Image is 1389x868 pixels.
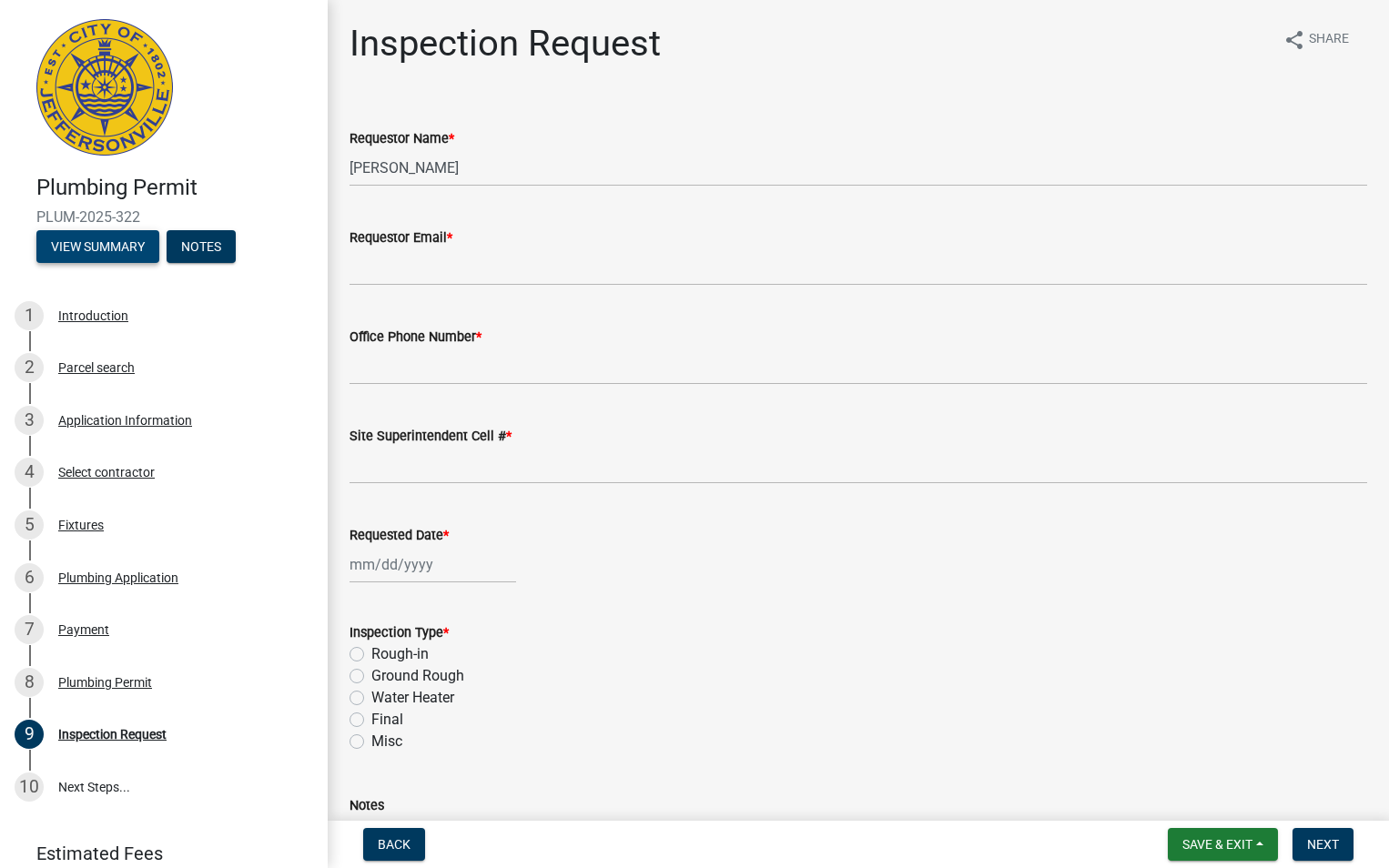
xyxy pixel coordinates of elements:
img: City of Jeffersonville, Indiana [36,19,173,156]
button: shareShare [1269,22,1364,57]
div: Application Information [58,414,192,427]
h4: Plumbing Permit [36,175,313,201]
div: 1 [15,301,44,330]
button: Notes [167,230,236,263]
label: Final [371,709,403,731]
button: Back [363,828,425,861]
span: Back [378,837,411,852]
div: Select contractor [58,466,155,479]
div: Payment [58,623,109,636]
div: 5 [15,510,44,540]
label: Site Superintendent Cell # [350,430,512,443]
label: Rough-in [371,643,429,665]
div: 7 [15,615,44,644]
span: Share [1309,29,1349,51]
label: Office Phone Number [350,331,482,344]
i: share [1283,29,1305,51]
span: Save & Exit [1182,837,1252,852]
div: Plumbing Permit [58,676,152,689]
button: Next [1293,828,1354,861]
input: mm/dd/yyyy [350,546,516,583]
div: 10 [15,772,44,802]
label: Requestor Email [350,232,452,245]
label: Water Heater [371,687,454,709]
div: Inspection Request [58,728,167,741]
div: Introduction [58,309,128,322]
span: PLUM-2025-322 [36,208,291,226]
div: Parcel search [58,361,135,374]
button: Save & Exit [1168,828,1278,861]
span: Next [1307,837,1339,852]
label: Ground Rough [371,665,464,687]
div: 6 [15,563,44,592]
label: Notes [350,800,384,812]
div: Plumbing Application [58,571,178,584]
h1: Inspection Request [350,22,661,66]
div: 3 [15,406,44,435]
label: Requestor Name [350,133,454,146]
div: 9 [15,720,44,749]
div: 8 [15,668,44,697]
button: View Summary [36,230,159,263]
label: Requested Date [350,530,449,542]
wm-modal-confirm: Notes [167,240,236,255]
div: Fixtures [58,519,104,531]
label: Misc [371,731,402,752]
div: 2 [15,353,44,382]
label: Inspection Type [350,627,449,640]
wm-modal-confirm: Summary [36,240,159,255]
div: 4 [15,458,44,487]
